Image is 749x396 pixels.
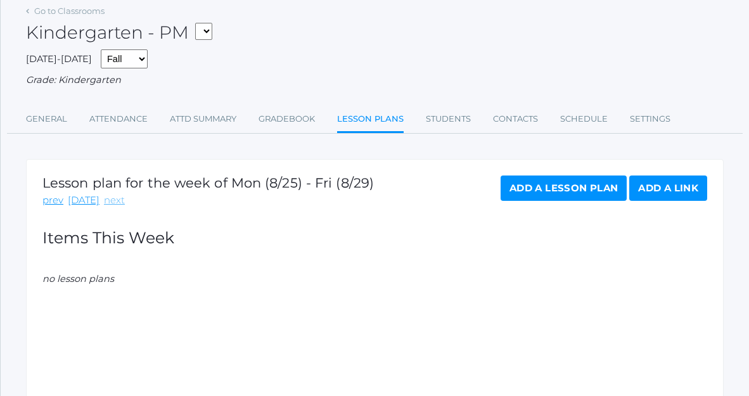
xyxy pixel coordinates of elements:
a: Settings [630,106,670,132]
a: next [104,193,125,208]
a: prev [42,193,63,208]
h2: Items This Week [42,229,707,247]
a: Students [426,106,471,132]
a: Go to Classrooms [34,6,105,16]
a: Add a Lesson Plan [501,176,627,201]
div: Grade: Kindergarten [26,73,724,87]
a: [DATE] [68,193,99,208]
em: no lesson plans [42,273,114,284]
a: Contacts [493,106,538,132]
a: Add a Link [629,176,707,201]
a: Attd Summary [170,106,236,132]
h2: Kindergarten - PM [26,23,212,43]
span: [DATE]-[DATE] [26,53,92,65]
a: General [26,106,67,132]
a: Gradebook [259,106,315,132]
a: Schedule [560,106,608,132]
h1: Lesson plan for the week of Mon (8/25) - Fri (8/29) [42,176,374,190]
a: Attendance [89,106,148,132]
a: Lesson Plans [337,106,404,134]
